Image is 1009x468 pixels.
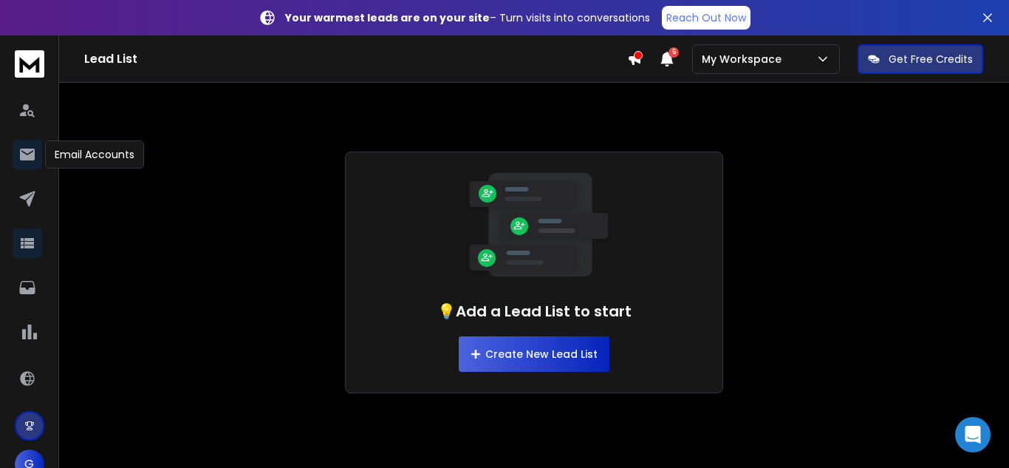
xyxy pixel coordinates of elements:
[666,10,746,25] p: Reach Out Now
[45,140,144,169] div: Email Accounts
[668,47,679,58] span: 5
[858,44,983,74] button: Get Free Credits
[84,50,627,68] h1: Lead List
[662,6,750,30] a: Reach Out Now
[459,336,609,372] button: Create New Lead List
[15,50,44,78] img: logo
[702,52,787,67] p: My Workspace
[889,52,973,67] p: Get Free Credits
[437,301,632,322] h1: 💡Add a Lead List to start
[955,417,991,452] div: Open Intercom Messenger
[285,10,490,25] strong: Your warmest leads are on your site
[285,10,650,25] p: – Turn visits into conversations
